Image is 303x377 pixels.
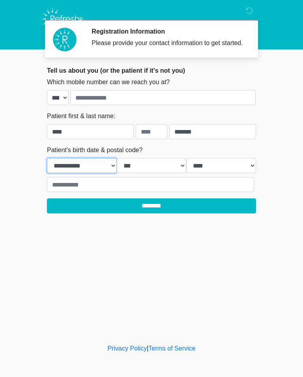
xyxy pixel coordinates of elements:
h2: Tell us about you (or the patient if it's not you) [47,67,256,74]
img: Agent Avatar [53,28,77,51]
label: Which mobile number can we reach you at? [47,77,170,87]
a: Terms of Service [148,345,195,352]
img: Refresh RX Logo [39,6,87,32]
div: Please provide your contact information to get started. [92,38,244,48]
a: | [147,345,148,352]
label: Patient's birth date & postal code? [47,145,142,155]
a: Privacy Policy [108,345,147,352]
label: Patient first & last name: [47,111,115,121]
